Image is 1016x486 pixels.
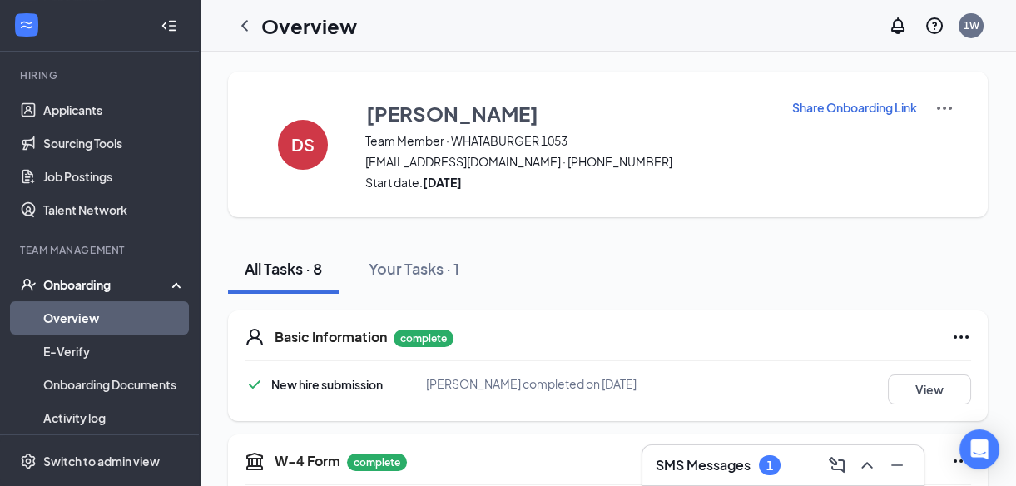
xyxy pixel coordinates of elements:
[656,456,751,474] h3: SMS Messages
[43,453,160,469] div: Switch to admin view
[271,377,383,392] span: New hire submission
[235,16,255,36] svg: ChevronLeft
[426,376,637,391] span: [PERSON_NAME] completed on [DATE]
[43,301,186,335] a: Overview
[959,429,999,469] div: Open Intercom Messenger
[934,98,954,118] img: More Actions
[43,368,186,401] a: Onboarding Documents
[854,452,880,479] button: ChevronUp
[394,330,453,347] p: complete
[43,335,186,368] a: E-Verify
[245,374,265,394] svg: Checkmark
[43,126,186,160] a: Sourcing Tools
[857,455,877,475] svg: ChevronUp
[43,193,186,226] a: Talent Network
[347,454,407,471] p: complete
[245,258,322,279] div: All Tasks · 8
[43,276,171,293] div: Onboarding
[20,68,182,82] div: Hiring
[365,174,771,191] span: Start date:
[423,175,462,190] strong: [DATE]
[365,153,771,170] span: [EMAIL_ADDRESS][DOMAIN_NAME] · [PHONE_NUMBER]
[887,455,907,475] svg: Minimize
[884,452,910,479] button: Minimize
[261,98,344,191] button: DS
[888,16,908,36] svg: Notifications
[18,17,35,33] svg: WorkstreamLogo
[791,98,918,117] button: Share Onboarding Link
[161,17,177,34] svg: Collapse
[827,455,847,475] svg: ComposeMessage
[824,452,850,479] button: ComposeMessage
[20,243,182,257] div: Team Management
[951,327,971,347] svg: Ellipses
[43,93,186,126] a: Applicants
[275,328,387,346] h5: Basic Information
[366,99,538,127] h3: [PERSON_NAME]
[951,451,971,471] svg: Ellipses
[261,12,357,40] h1: Overview
[245,451,265,471] svg: TaxGovernmentIcon
[43,160,186,193] a: Job Postings
[20,276,37,293] svg: UserCheck
[924,16,944,36] svg: QuestionInfo
[369,258,459,279] div: Your Tasks · 1
[888,374,971,404] button: View
[766,459,773,473] div: 1
[365,132,771,149] span: Team Member · WHATABURGER 1053
[964,18,979,32] div: 1W
[245,327,265,347] svg: User
[792,99,917,116] p: Share Onboarding Link
[365,98,771,128] button: [PERSON_NAME]
[291,139,315,151] h4: DS
[20,453,37,469] svg: Settings
[275,452,340,470] h5: W-4 Form
[43,401,186,434] a: Activity log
